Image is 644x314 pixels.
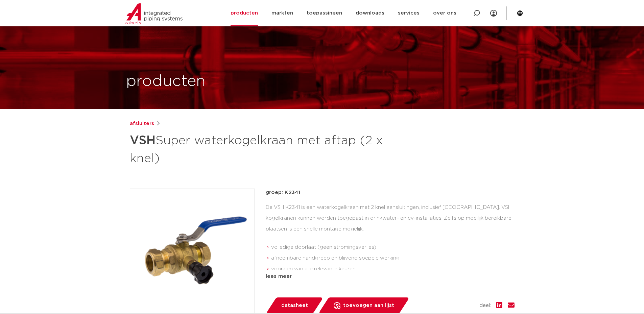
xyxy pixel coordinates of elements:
p: groep: K2341 [266,189,515,197]
div: lees meer [266,272,515,281]
li: afneembare handgreep en blijvend soepele werking [271,253,515,264]
div: De VSH K2341 is een waterkogelkraan met 2 knel aansluitingen, inclusief [GEOGRAPHIC_DATA]. VSH ko... [266,202,515,270]
a: afsluiters [130,120,154,128]
span: datasheet [281,300,308,311]
a: datasheet [266,297,323,314]
li: volledige doorlaat (geen stromingsverlies) [271,242,515,253]
h1: producten [126,71,206,92]
span: toevoegen aan lijst [343,300,394,311]
img: Product Image for VSH Super waterkogelkraan met aftap (2 x knel) [130,189,255,313]
span: deel: [479,301,491,310]
li: voorzien van alle relevante keuren [271,264,515,274]
h1: Super waterkogelkraan met aftap (2 x knel) [130,130,384,167]
strong: VSH [130,135,156,147]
